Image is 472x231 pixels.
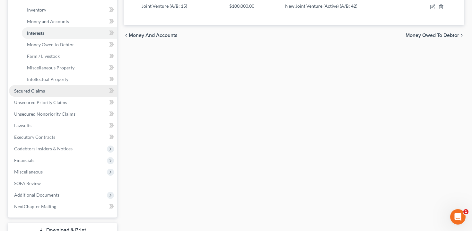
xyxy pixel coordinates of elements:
span: New Joint Venture (Active) (A/B: 42) [285,3,357,9]
i: chevron_left [124,33,129,38]
a: Money Owed to Debtor [22,39,117,50]
a: Inventory [22,4,117,16]
span: Farm / Livestock [27,53,60,59]
span: Interests [27,30,44,36]
span: Financials [14,157,34,163]
span: Joint Venture (A/B: 15) [142,3,187,9]
a: Intellectual Property [22,74,117,85]
a: Interests [22,27,117,39]
span: NextChapter Mailing [14,204,56,209]
span: Unsecured Priority Claims [14,100,67,105]
span: Miscellaneous [14,169,43,174]
a: Money and Accounts [22,16,117,27]
a: Farm / Livestock [22,50,117,62]
a: Lawsuits [9,120,117,131]
iframe: Intercom live chat [450,209,466,225]
a: SOFA Review [9,178,117,189]
span: SOFA Review [14,181,41,186]
span: Lawsuits [14,123,31,128]
span: Additional Documents [14,192,59,198]
a: Unsecured Priority Claims [9,97,117,108]
span: Money Owed to Debtor [27,42,74,47]
span: Money and Accounts [129,33,178,38]
a: Unsecured Nonpriority Claims [9,108,117,120]
a: Secured Claims [9,85,117,97]
span: Money Owed to Debtor [406,33,459,38]
span: 1 [463,209,468,214]
a: Executory Contracts [9,131,117,143]
span: Codebtors Insiders & Notices [14,146,73,151]
button: chevron_left Money and Accounts [124,33,178,38]
a: NextChapter Mailing [9,201,117,212]
a: Miscellaneous Property [22,62,117,74]
span: Miscellaneous Property [27,65,74,70]
span: Executory Contracts [14,134,55,140]
span: Inventory [27,7,46,13]
i: chevron_right [459,33,464,38]
span: $100,000.00 [229,3,254,9]
span: Unsecured Nonpriority Claims [14,111,75,117]
span: Secured Claims [14,88,45,93]
button: Money Owed to Debtor chevron_right [406,33,464,38]
span: Intellectual Property [27,76,68,82]
span: Money and Accounts [27,19,69,24]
